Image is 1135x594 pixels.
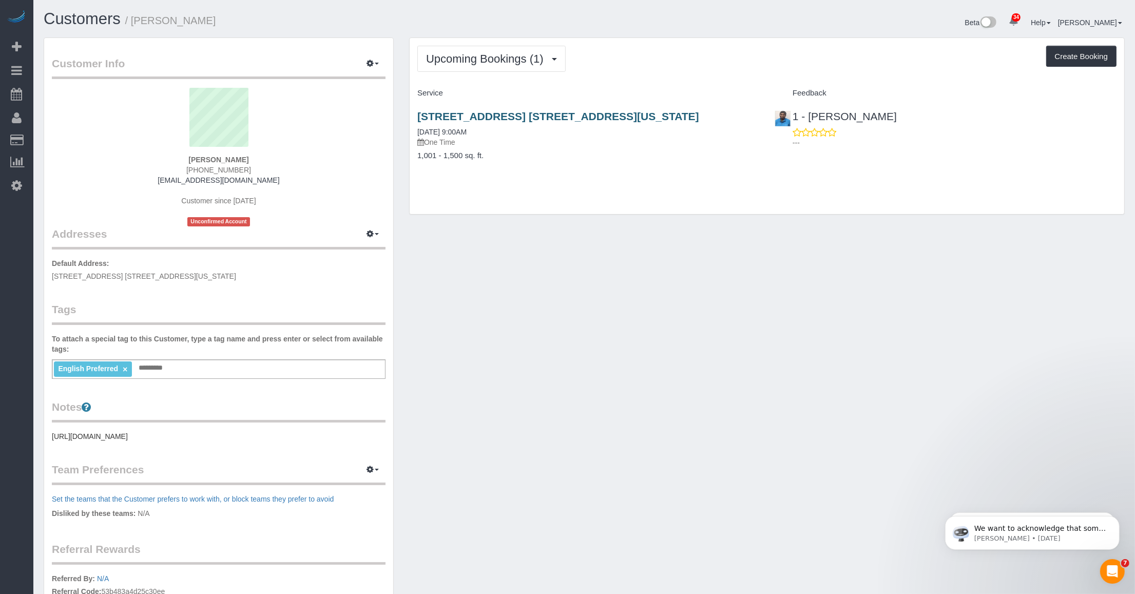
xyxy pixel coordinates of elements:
[979,16,996,30] img: New interface
[188,156,248,164] strong: [PERSON_NAME]
[138,509,149,518] span: N/A
[775,89,1117,98] h4: Feedback
[52,573,95,584] label: Referred By:
[417,137,759,147] p: One Time
[52,462,386,485] legend: Team Preferences
[52,508,136,519] label: Disliked by these teams:
[125,15,216,26] small: / [PERSON_NAME]
[181,197,256,205] span: Customer since [DATE]
[52,258,109,269] label: Default Address:
[186,166,251,174] span: [PHONE_NUMBER]
[52,272,236,280] span: [STREET_ADDRESS] [STREET_ADDRESS][US_STATE]
[1100,559,1125,584] iframe: Intercom live chat
[52,334,386,354] label: To attach a special tag to this Customer, type a tag name and press enter or select from availabl...
[44,10,121,28] a: Customers
[52,399,386,423] legend: Notes
[965,18,997,27] a: Beta
[6,10,27,25] img: Automaid Logo
[426,52,549,65] span: Upcoming Bookings (1)
[52,495,334,503] a: Set the teams that the Customer prefers to work with, or block teams they prefer to avoid
[417,110,699,122] a: [STREET_ADDRESS] [STREET_ADDRESS][US_STATE]
[52,302,386,325] legend: Tags
[1012,13,1021,22] span: 34
[417,46,566,72] button: Upcoming Bookings (1)
[1004,10,1024,33] a: 34
[52,431,386,442] pre: [URL][DOMAIN_NAME]
[52,56,386,79] legend: Customer Info
[45,30,177,170] span: We want to acknowledge that some users may be experiencing lag or slower performance in our softw...
[58,365,118,373] span: English Preferred
[1046,46,1117,67] button: Create Booking
[930,494,1135,566] iframe: Intercom notifications message
[1058,18,1122,27] a: [PERSON_NAME]
[417,128,467,136] a: [DATE] 9:00AM
[97,574,109,583] a: N/A
[187,217,250,226] span: Unconfirmed Account
[775,111,791,126] img: 1 - Noufoh Sodandji
[417,151,759,160] h4: 1,001 - 1,500 sq. ft.
[417,89,759,98] h4: Service
[158,176,279,184] a: [EMAIL_ADDRESS][DOMAIN_NAME]
[45,40,177,49] p: Message from Ellie, sent 1w ago
[775,110,897,122] a: 1 - [PERSON_NAME]
[52,542,386,565] legend: Referral Rewards
[123,365,127,374] a: ×
[793,138,1117,148] p: ---
[1121,559,1129,567] span: 7
[1031,18,1051,27] a: Help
